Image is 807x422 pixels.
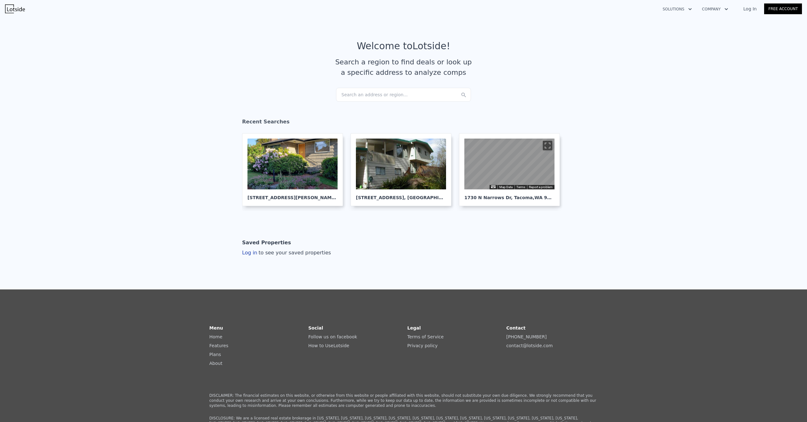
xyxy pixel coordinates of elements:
[308,334,357,339] a: Follow us on facebook
[466,181,487,189] img: Google
[533,195,560,200] span: , WA 98406
[543,141,552,150] button: Toggle fullscreen view
[464,189,554,201] div: 1730 N Narrows Dr , Tacoma
[407,325,421,330] strong: Legal
[407,334,444,339] a: Terms of Service
[247,189,338,201] div: [STREET_ADDRESS][PERSON_NAME] , [GEOGRAPHIC_DATA]
[242,113,565,133] div: Recent Searches
[459,133,565,206] a: Map 1730 N Narrows Dr, Tacoma,WA 98406
[506,325,525,330] strong: Contact
[336,88,471,102] div: Search an address or region...
[516,185,525,189] a: Terms (opens in new tab)
[356,189,446,201] div: [STREET_ADDRESS] , [GEOGRAPHIC_DATA]
[308,343,349,348] a: How to UseLotside
[357,40,450,52] div: Welcome to Lotside !
[464,139,554,189] div: Street View
[209,334,222,339] a: Home
[764,3,802,14] a: Free Account
[209,361,222,366] a: About
[658,3,697,15] button: Solutions
[5,4,25,13] img: Lotside
[407,343,438,348] a: Privacy policy
[209,325,223,330] strong: Menu
[506,343,553,348] a: contact@lotside.com
[697,3,733,15] button: Company
[242,236,291,249] div: Saved Properties
[736,6,764,12] a: Log In
[242,133,348,206] a: [STREET_ADDRESS][PERSON_NAME], [GEOGRAPHIC_DATA]
[499,185,513,189] button: Map Data
[491,185,496,188] button: Keyboard shortcuts
[351,133,456,206] a: [STREET_ADDRESS], [GEOGRAPHIC_DATA]
[529,185,553,189] a: Report a problem
[333,57,474,78] div: Search a region to find deals or look up a specific address to analyze comps
[209,352,221,357] a: Plans
[209,343,228,348] a: Features
[464,139,554,189] div: Map
[257,250,331,256] span: to see your saved properties
[209,393,598,408] p: DISCLAIMER: The financial estimates on this website, or otherwise from this website or people aff...
[466,181,487,189] a: Open this area in Google Maps (opens a new window)
[242,249,331,257] div: Log in
[506,334,547,339] a: [PHONE_NUMBER]
[308,325,323,330] strong: Social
